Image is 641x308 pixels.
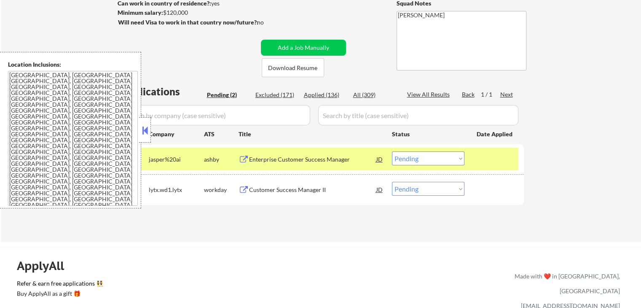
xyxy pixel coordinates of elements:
div: ATS [204,130,239,138]
div: All (309) [353,91,395,99]
div: Status [392,126,464,141]
div: no [257,18,281,27]
div: workday [204,186,239,194]
div: View All Results [407,90,452,99]
div: Date Applied [477,130,514,138]
div: ashby [204,155,239,164]
a: Refer & earn free applications 👯‍♀️ [17,281,338,289]
a: Buy ApplyAll as a gift 🎁 [17,289,101,300]
div: Back [462,90,475,99]
div: Excluded (171) [255,91,298,99]
strong: Will need Visa to work in that country now/future?: [118,19,258,26]
div: Enterprise Customer Success Manager [249,155,376,164]
div: ApplyAll [17,259,74,273]
div: jasper%20ai [149,155,204,164]
input: Search by title (case sensitive) [318,105,518,125]
div: lytx.wd1.lytx [149,186,204,194]
div: Made with ❤️ in [GEOGRAPHIC_DATA], [GEOGRAPHIC_DATA] [511,269,620,298]
div: Location Inclusions: [8,60,138,69]
div: 1 / 1 [481,90,500,99]
input: Search by company (case sensitive) [121,105,310,125]
div: Customer Success Manager II [249,186,376,194]
div: Title [239,130,384,138]
div: $120,000 [118,8,258,17]
div: Buy ApplyAll as a gift 🎁 [17,291,101,297]
div: Pending (2) [207,91,249,99]
div: Company [149,130,204,138]
button: Add a Job Manually [261,40,346,56]
div: Applied (136) [304,91,346,99]
div: JD [375,151,384,167]
strong: Minimum salary: [118,9,163,16]
button: Download Resume [262,58,324,77]
div: Applications [121,86,204,97]
div: JD [375,182,384,197]
div: Next [500,90,514,99]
